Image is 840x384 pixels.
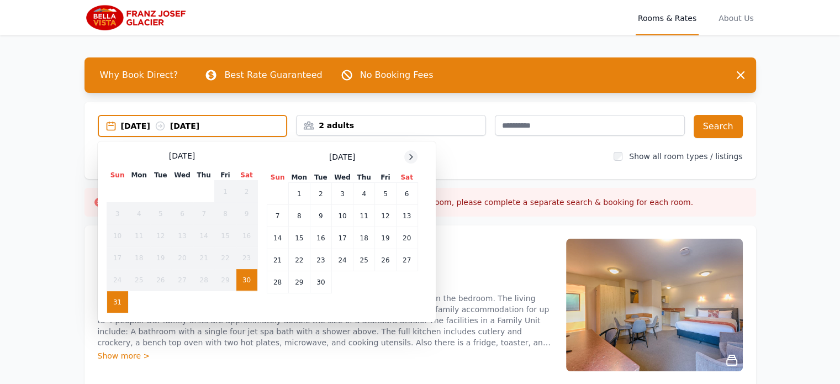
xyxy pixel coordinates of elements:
td: 30 [236,269,257,291]
td: 14 [193,225,215,247]
td: 5 [375,183,396,205]
td: 16 [310,227,331,249]
th: Sat [396,172,418,183]
td: 13 [396,205,418,227]
td: 17 [107,247,128,269]
td: 4 [128,203,150,225]
td: 23 [236,247,257,269]
td: 11 [353,205,375,227]
td: 12 [150,225,171,247]
td: 22 [215,247,236,269]
td: 23 [310,249,331,271]
th: Wed [331,172,353,183]
td: 19 [150,247,171,269]
td: 4 [353,183,375,205]
td: 28 [267,271,288,293]
td: 2 [236,181,257,203]
th: Mon [128,170,150,181]
td: 20 [171,247,193,269]
td: 5 [150,203,171,225]
td: 9 [310,205,331,227]
td: 28 [193,269,215,291]
td: 16 [236,225,257,247]
th: Sun [107,170,128,181]
td: 27 [396,249,418,271]
th: Fri [215,170,236,181]
th: Fri [375,172,396,183]
td: 26 [375,249,396,271]
td: 18 [353,227,375,249]
td: 27 [171,269,193,291]
td: 17 [331,227,353,249]
span: [DATE] [329,151,355,162]
td: 10 [107,225,128,247]
th: Sat [236,170,257,181]
td: 6 [396,183,418,205]
td: 15 [215,225,236,247]
td: 21 [267,249,288,271]
p: A one bedroom unit which has a queen size bed in the living area and two single beds in the bedro... [98,293,553,348]
span: [DATE] [169,150,195,161]
th: Thu [353,172,375,183]
td: 14 [267,227,288,249]
td: 10 [331,205,353,227]
td: 24 [107,269,128,291]
td: 7 [267,205,288,227]
label: Show all room types / listings [629,152,742,161]
td: 6 [171,203,193,225]
p: Best Rate Guaranteed [224,69,322,82]
td: 13 [171,225,193,247]
td: 25 [353,249,375,271]
div: 2 adults [297,120,485,131]
th: Thu [193,170,215,181]
th: Sun [267,172,288,183]
td: 22 [288,249,310,271]
td: 26 [150,269,171,291]
td: 29 [215,269,236,291]
td: 3 [331,183,353,205]
th: Mon [288,172,310,183]
p: No Booking Fees [360,69,434,82]
td: 7 [193,203,215,225]
td: 12 [375,205,396,227]
button: Search [694,115,743,138]
td: 25 [128,269,150,291]
div: Show more > [98,350,553,361]
td: 9 [236,203,257,225]
td: 24 [331,249,353,271]
td: 18 [128,247,150,269]
img: Bella Vista Franz Josef Glacier [84,4,191,31]
th: Tue [310,172,331,183]
td: 11 [128,225,150,247]
td: 3 [107,203,128,225]
td: 30 [310,271,331,293]
th: Tue [150,170,171,181]
td: 15 [288,227,310,249]
td: 20 [396,227,418,249]
td: 1 [288,183,310,205]
td: 19 [375,227,396,249]
td: 21 [193,247,215,269]
td: 29 [288,271,310,293]
th: Wed [171,170,193,181]
div: [DATE] [DATE] [121,120,287,131]
td: 8 [288,205,310,227]
td: 2 [310,183,331,205]
td: 8 [215,203,236,225]
td: 31 [107,291,128,313]
td: 1 [215,181,236,203]
span: Why Book Direct? [91,64,187,86]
